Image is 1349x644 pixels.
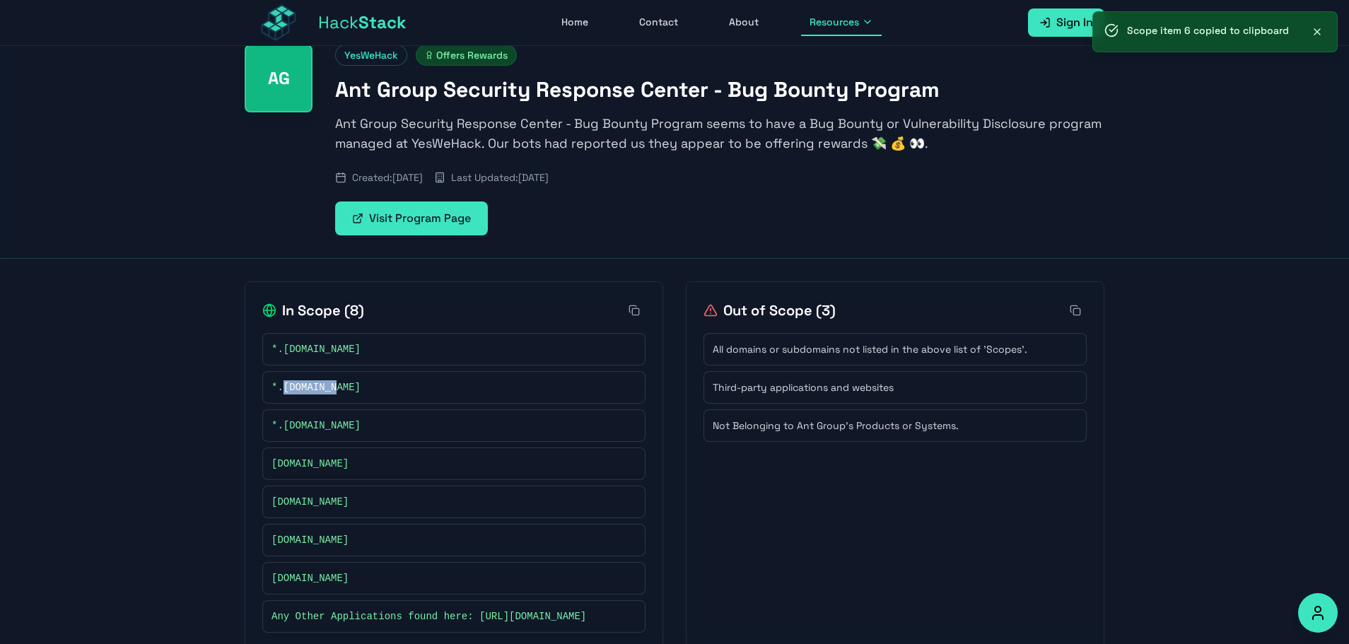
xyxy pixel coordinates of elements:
button: Close notification [1309,23,1326,40]
h1: Ant Group Security Response Center - Bug Bounty Program [335,77,1104,103]
button: Resources [801,9,882,36]
button: Copy all in-scope items [623,299,646,322]
span: [DOMAIN_NAME] [271,457,349,471]
span: Offers Rewards [416,45,517,66]
a: Sign In [1028,8,1104,37]
span: Not Belonging to Ant Group’s Products or Systems. [713,418,959,433]
span: *.[DOMAIN_NAME] [271,342,361,356]
span: YesWeHack [335,45,407,66]
span: [DOMAIN_NAME] [271,571,349,585]
button: Copy all out-of-scope items [1064,299,1087,322]
h2: In Scope ( 8 ) [262,300,364,320]
p: Scope item 6 copied to clipboard [1127,23,1289,37]
span: Third-party applications and websites [713,380,894,394]
span: [DOMAIN_NAME] [271,533,349,547]
span: Last Updated: [DATE] [451,170,549,185]
span: Any Other Applications found here: [URL][DOMAIN_NAME] [271,609,586,623]
span: Created: [DATE] [352,170,423,185]
span: All domains or subdomains not listed in the above list of 'Scopes'. [713,342,1027,356]
p: Ant Group Security Response Center - Bug Bounty Program seems to have a Bug Bounty or Vulnerabili... [335,114,1104,153]
span: Sign In [1056,14,1093,31]
span: [DOMAIN_NAME] [271,495,349,509]
span: *.[DOMAIN_NAME] [271,418,361,433]
span: Hack [318,11,407,34]
span: Resources [810,15,859,29]
div: Ant Group Security Response Center - Bug Bounty Program [245,45,313,112]
button: Accessibility Options [1298,593,1338,633]
h2: Out of Scope ( 3 ) [703,300,836,320]
span: *.[DOMAIN_NAME] [271,380,361,394]
span: Stack [358,11,407,33]
a: Visit Program Page [335,201,488,235]
a: Contact [631,9,687,36]
a: About [720,9,767,36]
a: Home [553,9,597,36]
